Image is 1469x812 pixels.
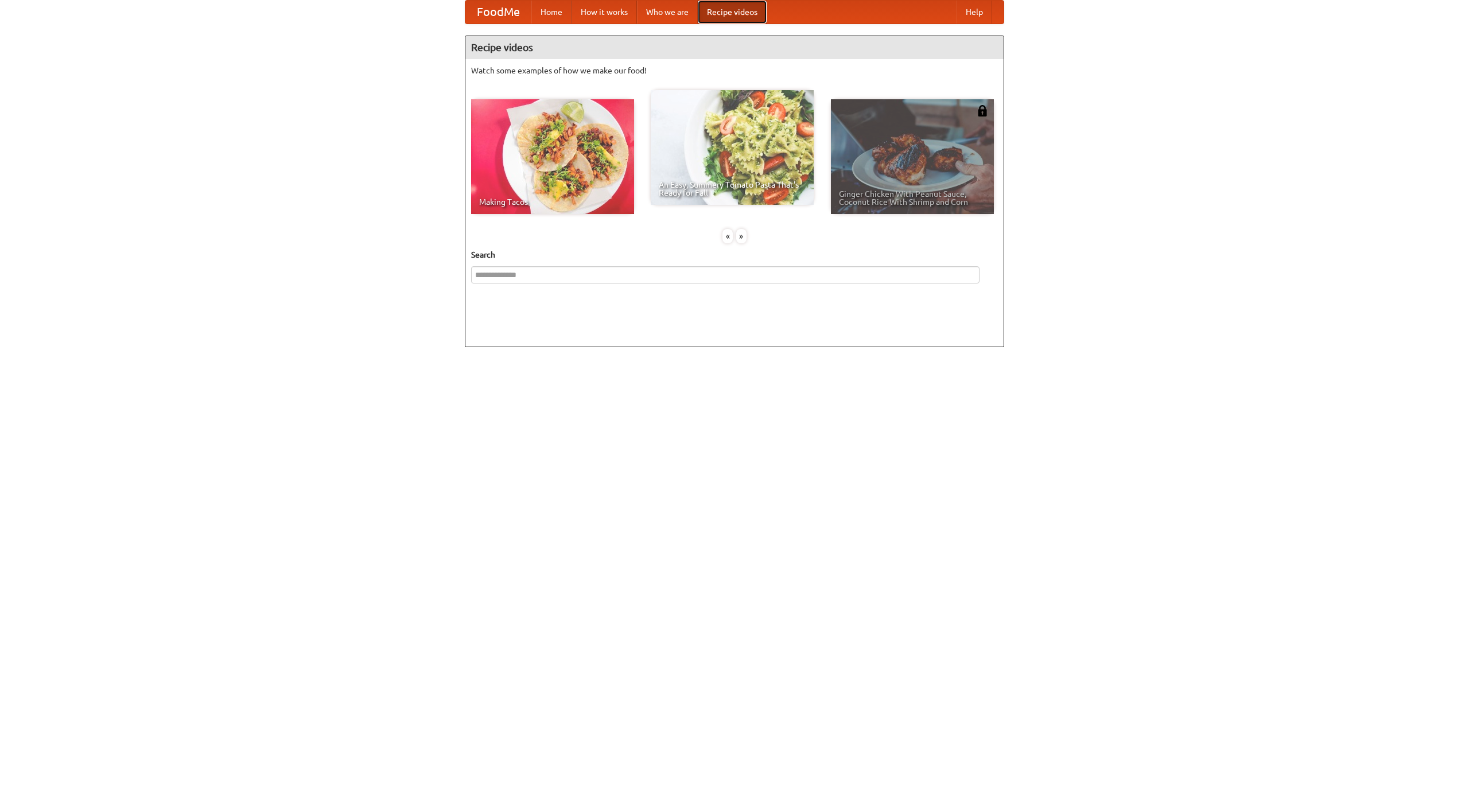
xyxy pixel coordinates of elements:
p: Watch some examples of how we make our food! [471,65,998,76]
span: Making Tacos [479,198,626,206]
a: An Easy, Summery Tomato Pasta That's Ready for Fall [651,90,814,205]
a: Who we are [637,1,698,24]
a: Help [957,1,992,24]
img: 483408.png [977,105,988,116]
a: FoodMe [465,1,531,24]
a: Home [531,1,572,24]
span: An Easy, Summery Tomato Pasta That's Ready for Fall [659,181,806,197]
a: Making Tacos [471,99,634,214]
h4: Recipe videos [465,36,1004,59]
div: » [736,229,747,243]
h5: Search [471,249,998,261]
a: Recipe videos [698,1,767,24]
a: How it works [572,1,637,24]
div: « [722,229,733,243]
